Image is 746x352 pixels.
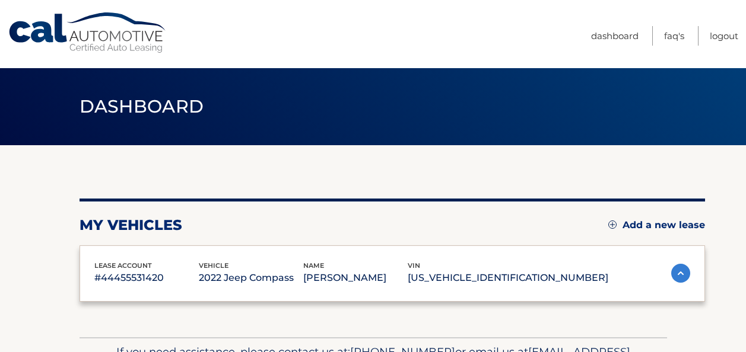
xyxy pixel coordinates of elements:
[80,216,182,234] h2: my vehicles
[664,26,684,46] a: FAQ's
[408,270,608,286] p: [US_VEHICLE_IDENTIFICATION_NUMBER]
[80,95,204,117] span: Dashboard
[710,26,738,46] a: Logout
[8,12,168,54] a: Cal Automotive
[608,219,705,231] a: Add a new lease
[303,261,324,270] span: name
[94,270,199,286] p: #44455531420
[199,270,303,286] p: 2022 Jeep Compass
[591,26,639,46] a: Dashboard
[671,264,690,283] img: accordion-active.svg
[94,261,152,270] span: lease account
[408,261,420,270] span: vin
[608,220,617,229] img: add.svg
[303,270,408,286] p: [PERSON_NAME]
[199,261,228,270] span: vehicle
